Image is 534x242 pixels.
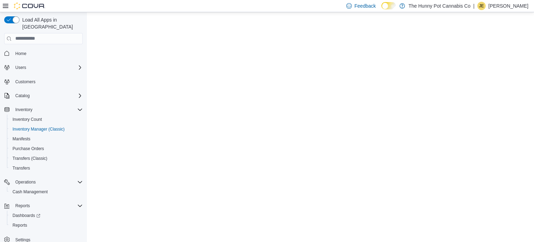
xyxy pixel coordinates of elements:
button: Inventory Count [7,115,86,124]
span: Reports [15,203,30,209]
button: Catalog [1,91,86,101]
a: Cash Management [10,188,50,196]
span: Inventory [15,107,32,112]
span: Operations [13,178,83,186]
img: Cova [14,2,45,9]
div: Jillian Emerson [477,2,486,10]
span: Operations [15,179,36,185]
button: Reports [1,201,86,211]
span: Catalog [15,93,30,99]
button: Purchase Orders [7,144,86,154]
button: Transfers (Classic) [7,154,86,163]
a: Manifests [10,135,33,143]
span: Inventory [13,106,83,114]
button: Reports [13,202,33,210]
span: Reports [13,202,83,210]
button: Users [1,63,86,72]
button: Inventory Manager (Classic) [7,124,86,134]
span: Home [13,49,83,58]
span: Customers [15,79,35,85]
button: Manifests [7,134,86,144]
a: Dashboards [10,211,43,220]
span: Reports [10,221,83,229]
a: Customers [13,78,38,86]
span: Customers [13,77,83,86]
button: Customers [1,77,86,87]
a: Transfers (Classic) [10,154,50,163]
span: Inventory Manager (Classic) [13,126,65,132]
button: Reports [7,220,86,230]
span: Catalog [13,92,83,100]
span: Transfers (Classic) [13,156,47,161]
span: Purchase Orders [10,145,83,153]
span: Cash Management [10,188,83,196]
a: Inventory Count [10,115,45,124]
a: Inventory Manager (Classic) [10,125,67,133]
input: Dark Mode [381,2,396,9]
a: Reports [10,221,30,229]
span: Transfers [10,164,83,172]
a: Home [13,49,29,58]
span: Load All Apps in [GEOGRAPHIC_DATA] [19,16,83,30]
a: Transfers [10,164,33,172]
button: Users [13,63,29,72]
button: Transfers [7,163,86,173]
span: Dark Mode [381,9,382,10]
span: Manifests [13,136,30,142]
p: [PERSON_NAME] [488,2,528,10]
span: Purchase Orders [13,146,44,151]
span: Home [15,51,26,56]
span: Manifests [10,135,83,143]
span: Reports [13,223,27,228]
button: Cash Management [7,187,86,197]
span: Transfers [13,165,30,171]
a: Dashboards [7,211,86,220]
a: Purchase Orders [10,145,47,153]
button: Inventory [13,106,35,114]
span: JE [479,2,484,10]
button: Home [1,48,86,58]
span: Dashboards [10,211,83,220]
button: Operations [1,177,86,187]
span: Dashboards [13,213,40,218]
span: Transfers (Classic) [10,154,83,163]
p: | [473,2,475,10]
span: Feedback [355,2,376,9]
button: Operations [13,178,39,186]
span: Cash Management [13,189,48,195]
span: Inventory Manager (Classic) [10,125,83,133]
p: The Hunny Pot Cannabis Co [408,2,470,10]
button: Inventory [1,105,86,115]
span: Users [13,63,83,72]
button: Catalog [13,92,32,100]
span: Inventory Count [10,115,83,124]
span: Users [15,65,26,70]
span: Inventory Count [13,117,42,122]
